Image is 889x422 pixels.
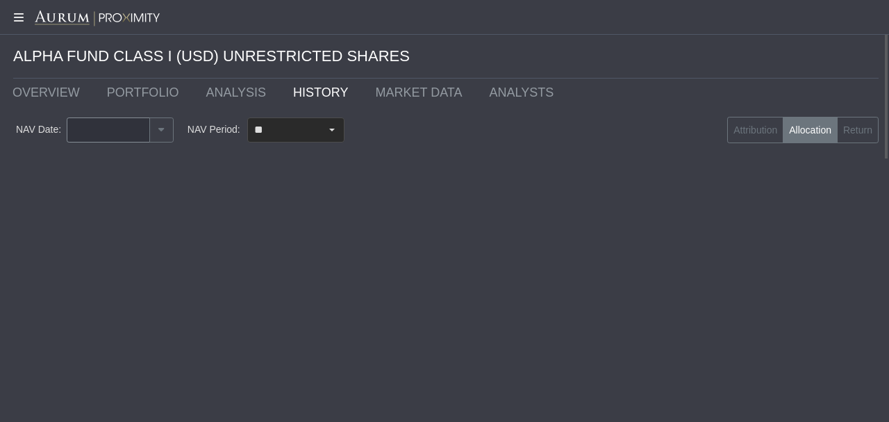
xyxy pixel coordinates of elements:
div: NAV Period: [188,117,240,143]
div: NAV Date: [10,117,67,143]
div: Select [320,118,344,142]
a: MARKET DATA [365,79,479,106]
a: PORTFOLIO [97,79,196,106]
label: Return [837,117,879,143]
img: Aurum-Proximity%20white.svg [35,10,160,27]
a: ANALYSIS [195,79,283,106]
a: OVERVIEW [2,79,97,106]
a: ANALYSTS [479,79,570,106]
label: Allocation [783,117,838,143]
label: Attribution [727,117,783,143]
div: ALPHA FUND CLASS I (USD) UNRESTRICTED SHARES [13,35,879,79]
a: HISTORY [283,79,365,106]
